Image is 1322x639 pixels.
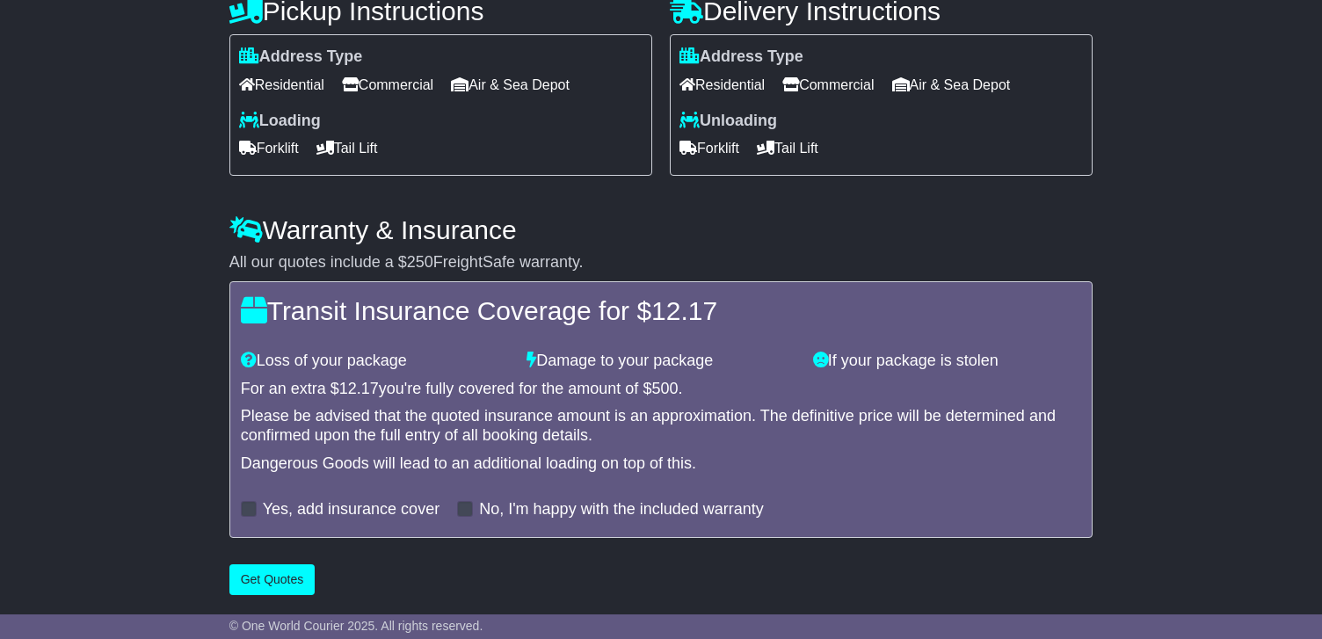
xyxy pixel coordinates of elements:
h4: Transit Insurance Coverage for $ [241,296,1082,325]
span: 12.17 [651,296,717,325]
div: For an extra $ you're fully covered for the amount of $ . [241,380,1082,399]
span: Residential [679,71,765,98]
span: Air & Sea Depot [892,71,1011,98]
h4: Warranty & Insurance [229,215,1093,244]
label: Unloading [679,112,777,131]
span: Forklift [239,134,299,162]
span: Commercial [342,71,433,98]
span: Commercial [782,71,874,98]
label: No, I'm happy with the included warranty [479,500,764,519]
label: Loading [239,112,321,131]
span: Tail Lift [757,134,818,162]
label: Yes, add insurance cover [263,500,439,519]
div: All our quotes include a $ FreightSafe warranty. [229,253,1093,272]
div: Damage to your package [518,352,804,371]
span: 250 [407,253,433,271]
span: Air & Sea Depot [451,71,570,98]
div: Dangerous Goods will lead to an additional loading on top of this. [241,454,1082,474]
span: Tail Lift [316,134,378,162]
span: © One World Courier 2025. All rights reserved. [229,619,483,633]
div: If your package is stolen [804,352,1091,371]
span: Forklift [679,134,739,162]
div: Loss of your package [232,352,519,371]
label: Address Type [679,47,803,67]
div: Please be advised that the quoted insurance amount is an approximation. The definitive price will... [241,407,1082,445]
span: 12.17 [339,380,379,397]
span: 500 [651,380,678,397]
button: Get Quotes [229,564,316,595]
label: Address Type [239,47,363,67]
span: Residential [239,71,324,98]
